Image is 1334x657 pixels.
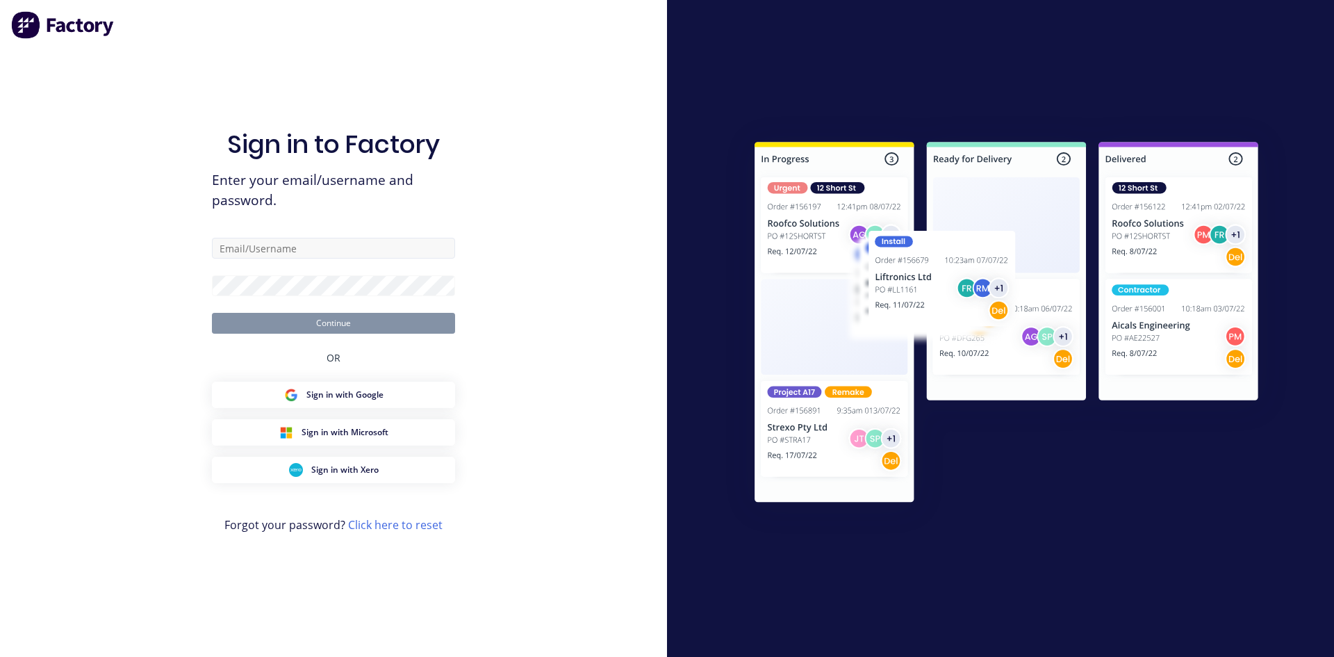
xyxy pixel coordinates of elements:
img: Sign in [724,114,1289,535]
img: Xero Sign in [289,463,303,477]
a: Click here to reset [348,517,443,533]
span: Sign in with Microsoft [302,426,388,439]
span: Forgot your password? [224,517,443,533]
h1: Sign in to Factory [227,129,440,159]
span: Sign in with Google [306,389,384,401]
div: OR [327,334,340,382]
span: Enter your email/username and password. [212,170,455,211]
button: Google Sign inSign in with Google [212,382,455,408]
span: Sign in with Xero [311,464,379,476]
input: Email/Username [212,238,455,259]
button: Xero Sign inSign in with Xero [212,457,455,483]
img: Microsoft Sign in [279,425,293,439]
button: Continue [212,313,455,334]
img: Google Sign in [284,388,298,402]
img: Factory [11,11,115,39]
button: Microsoft Sign inSign in with Microsoft [212,419,455,446]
